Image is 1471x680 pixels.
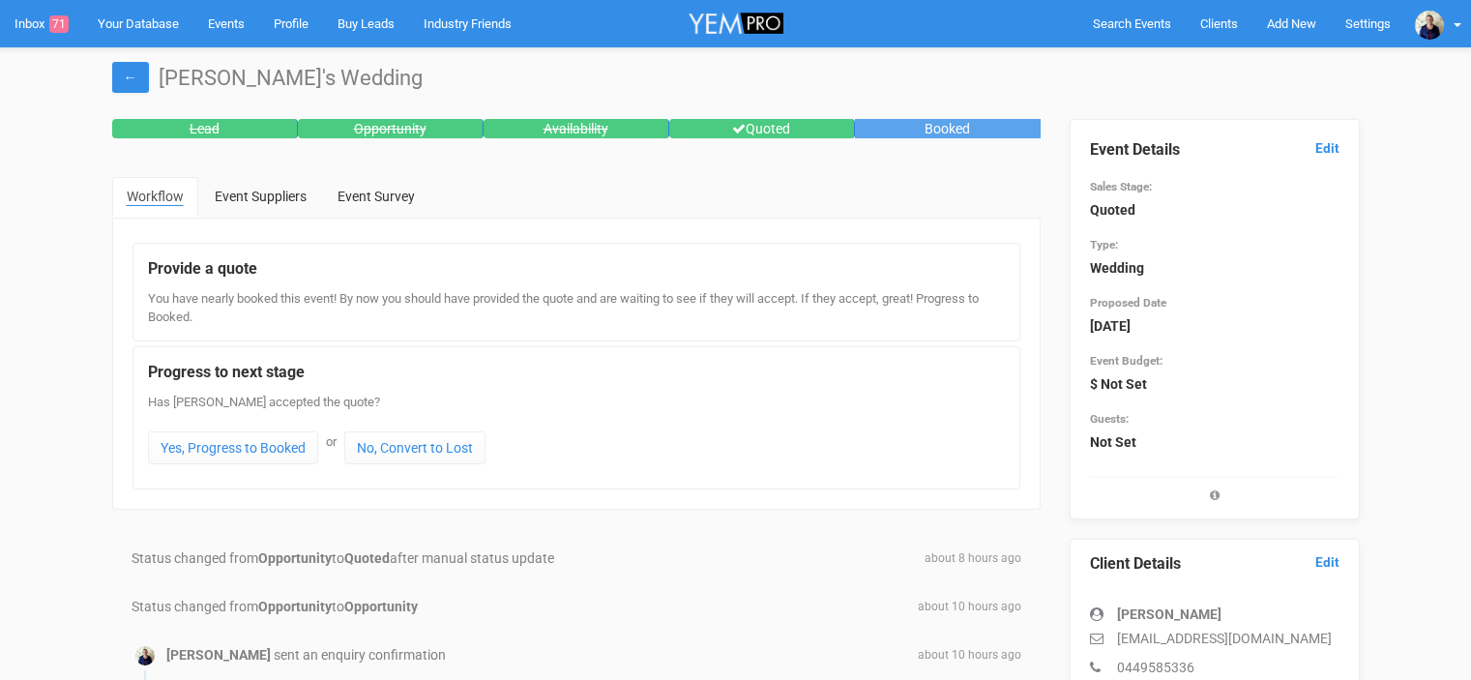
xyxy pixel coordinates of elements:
span: about 10 hours ago [918,599,1021,615]
span: Add New [1267,16,1316,31]
small: Guests: [1090,412,1129,426]
div: Lead [112,119,298,138]
small: Proposed Date [1090,296,1166,310]
a: Workflow [112,177,198,218]
span: Status changed from to [132,599,418,614]
img: open-uri20200401-4-bba0o7 [135,646,155,665]
a: No, Convert to Lost [344,431,485,464]
strong: Quoted [1090,202,1135,218]
strong: Opportunity [258,599,332,614]
strong: $ Not Set [1090,376,1147,392]
strong: Opportunity [344,599,418,614]
strong: Quoted [344,550,390,566]
a: ← [112,62,149,93]
div: or [321,429,341,457]
small: Type: [1090,238,1118,251]
strong: [PERSON_NAME] [166,647,271,663]
div: Opportunity [298,119,484,138]
legend: Provide a quote [148,258,1005,281]
span: Status changed from to after manual status update [132,550,554,566]
a: Edit [1315,139,1339,158]
legend: Client Details [1090,553,1339,576]
span: Clients [1200,16,1238,31]
strong: Opportunity [258,550,332,566]
div: Has [PERSON_NAME] accepted the quote? [148,394,1005,474]
div: Availability [484,119,669,138]
strong: Wedding [1090,260,1144,276]
div: You have nearly booked this event! By now you should have provided the quote and are waiting to s... [148,290,1005,326]
strong: Not Set [1090,434,1136,450]
a: Edit [1315,553,1339,572]
span: about 8 hours ago [925,550,1021,567]
a: Event Survey [323,177,429,216]
span: about 10 hours ago [918,647,1021,664]
span: sent an enquiry confirmation [274,647,446,663]
p: [EMAIL_ADDRESS][DOMAIN_NAME] [1090,629,1339,648]
small: Sales Stage: [1090,180,1152,193]
legend: Progress to next stage [148,362,1005,384]
div: Booked [855,119,1041,138]
a: Event Suppliers [200,177,321,216]
span: Search Events [1093,16,1171,31]
a: Yes, Progress to Booked [148,431,318,464]
strong: [DATE] [1090,318,1131,334]
h1: [PERSON_NAME]'s Wedding [112,67,1360,90]
p: 0449585336 [1090,658,1339,677]
legend: Event Details [1090,139,1339,162]
div: Quoted [669,119,855,138]
small: Event Budget: [1090,354,1162,368]
img: open-uri20200401-4-bba0o7 [1415,11,1444,40]
span: 71 [49,15,69,33]
strong: [PERSON_NAME] [1117,606,1221,622]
